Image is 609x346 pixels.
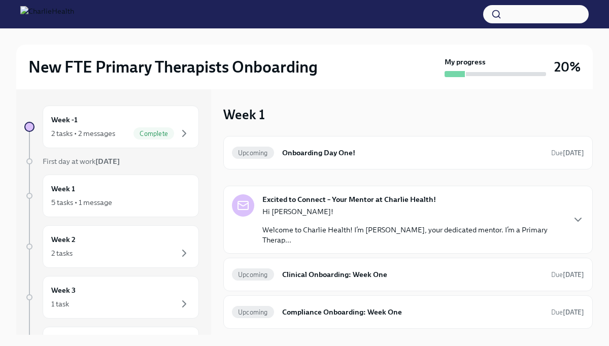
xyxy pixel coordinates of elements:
[51,183,75,194] h6: Week 1
[282,147,543,158] h6: Onboarding Day One!
[554,58,581,76] h3: 20%
[262,225,564,245] p: Welcome to Charlie Health! I’m [PERSON_NAME], your dedicated mentor. I’m a Primary Therap...
[232,308,274,316] span: Upcoming
[24,156,199,166] a: First day at work[DATE]
[51,299,69,309] div: 1 task
[563,149,584,157] strong: [DATE]
[563,308,584,316] strong: [DATE]
[551,148,584,158] span: August 20th, 2025 07:00
[28,57,318,77] h2: New FTE Primary Therapists Onboarding
[551,270,584,280] span: August 24th, 2025 07:00
[24,175,199,217] a: Week 15 tasks • 1 message
[232,145,584,161] a: UpcomingOnboarding Day One!Due[DATE]
[24,276,199,319] a: Week 31 task
[551,271,584,279] span: Due
[232,271,274,279] span: Upcoming
[262,206,564,217] p: Hi [PERSON_NAME]!
[133,130,174,137] span: Complete
[551,308,584,316] span: Due
[282,269,543,280] h6: Clinical Onboarding: Week One
[232,304,584,320] a: UpcomingCompliance Onboarding: Week OneDue[DATE]
[51,197,112,207] div: 5 tasks • 1 message
[262,194,436,204] strong: Excited to Connect – Your Mentor at Charlie Health!
[51,128,115,139] div: 2 tasks • 2 messages
[20,6,74,22] img: CharlieHealth
[51,248,73,258] div: 2 tasks
[232,149,274,157] span: Upcoming
[51,234,76,245] h6: Week 2
[551,149,584,157] span: Due
[24,106,199,148] a: Week -12 tasks • 2 messagesComplete
[24,225,199,268] a: Week 22 tasks
[551,307,584,317] span: August 24th, 2025 07:00
[51,285,76,296] h6: Week 3
[51,114,78,125] h6: Week -1
[43,157,120,166] span: First day at work
[282,306,543,318] h6: Compliance Onboarding: Week One
[563,271,584,279] strong: [DATE]
[223,106,265,124] h3: Week 1
[95,157,120,166] strong: [DATE]
[232,266,584,283] a: UpcomingClinical Onboarding: Week OneDue[DATE]
[445,57,486,67] strong: My progress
